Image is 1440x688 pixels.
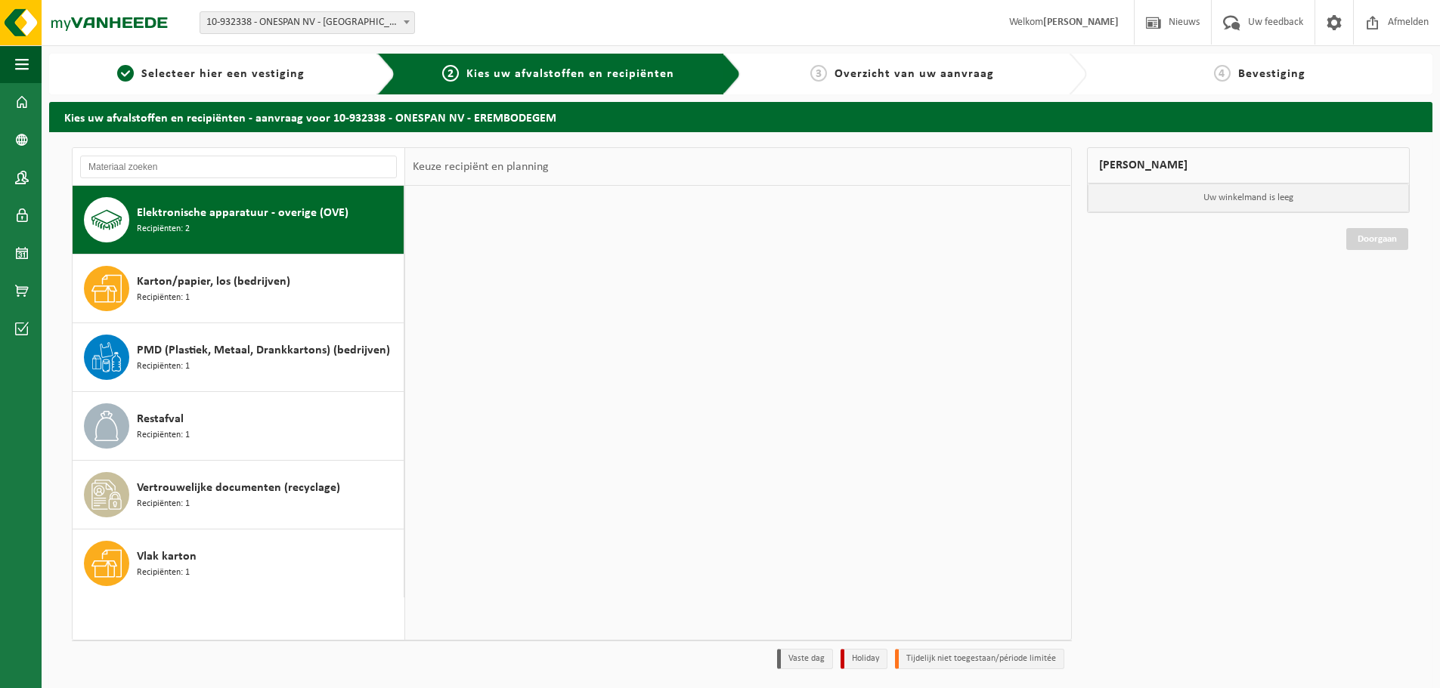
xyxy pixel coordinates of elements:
[895,649,1064,669] li: Tijdelijk niet toegestaan/période limitée
[1043,17,1119,28] strong: [PERSON_NAME]
[137,222,190,236] span: Recipiënten: 2
[1214,65,1231,82] span: 4
[137,273,290,291] span: Karton/papier, los (bedrijven)
[80,156,397,178] input: Materiaal zoeken
[117,65,134,82] span: 1
[810,65,827,82] span: 3
[49,102,1432,131] h2: Kies uw afvalstoffen en recipiënten - aanvraag voor 10-932338 - ONESPAN NV - EREMBODEGEM
[137,410,184,428] span: Restafval
[137,204,348,222] span: Elektronische apparatuur - overige (OVE)
[73,323,404,392] button: PMD (Plastiek, Metaal, Drankkartons) (bedrijven) Recipiënten: 1
[137,497,190,511] span: Recipiënten: 1
[137,479,340,497] span: Vertrouwelijke documenten (recyclage)
[841,649,887,669] li: Holiday
[73,392,404,461] button: Restafval Recipiënten: 1
[73,186,404,255] button: Elektronische apparatuur - overige (OVE) Recipiënten: 2
[141,68,305,80] span: Selecteer hier een vestiging
[137,548,197,566] span: Vlak karton
[200,12,414,33] span: 10-932338 - ONESPAN NV - EREMBODEGEM
[1087,147,1411,184] div: [PERSON_NAME]
[73,255,404,323] button: Karton/papier, los (bedrijven) Recipiënten: 1
[777,649,833,669] li: Vaste dag
[73,461,404,529] button: Vertrouwelijke documenten (recyclage) Recipiënten: 1
[137,428,190,443] span: Recipiënten: 1
[1346,228,1408,250] a: Doorgaan
[466,68,674,80] span: Kies uw afvalstoffen en recipiënten
[137,566,190,580] span: Recipiënten: 1
[137,341,390,359] span: PMD (Plastiek, Metaal, Drankkartons) (bedrijven)
[442,65,459,82] span: 2
[137,359,190,374] span: Recipiënten: 1
[73,529,404,597] button: Vlak karton Recipiënten: 1
[137,291,190,305] span: Recipiënten: 1
[835,68,994,80] span: Overzicht van uw aanvraag
[1088,184,1410,212] p: Uw winkelmand is leeg
[1238,68,1305,80] span: Bevestiging
[405,148,556,186] div: Keuze recipiënt en planning
[57,65,365,83] a: 1Selecteer hier een vestiging
[200,11,415,34] span: 10-932338 - ONESPAN NV - EREMBODEGEM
